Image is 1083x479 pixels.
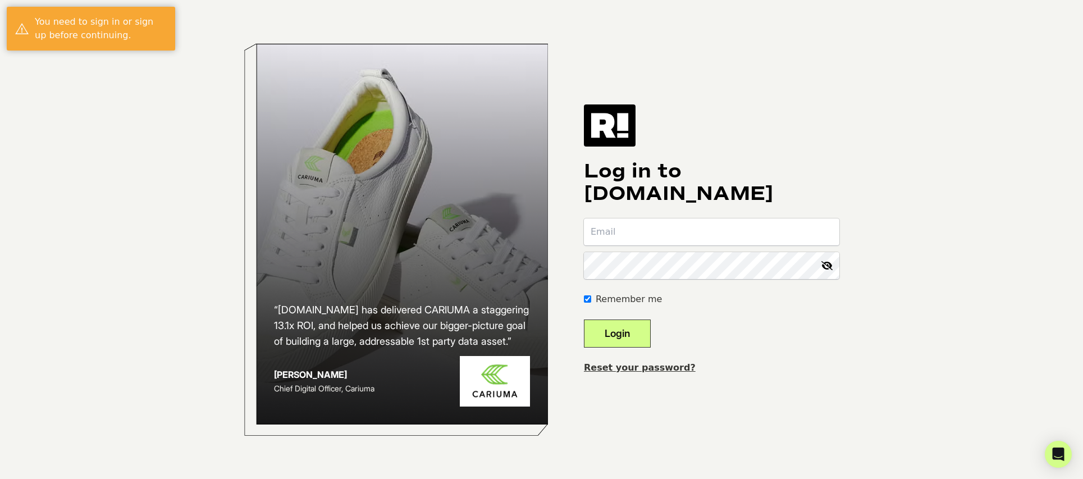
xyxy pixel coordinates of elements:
img: Retention.com [584,104,636,146]
button: Login [584,320,651,348]
img: Cariuma [460,356,530,407]
h2: “[DOMAIN_NAME] has delivered CARIUMA a staggering 13.1x ROI, and helped us achieve our bigger-pic... [274,302,530,349]
a: Reset your password? [584,362,696,373]
div: You need to sign in or sign up before continuing. [35,15,167,42]
strong: [PERSON_NAME] [274,369,347,380]
span: Chief Digital Officer, Cariuma [274,384,374,393]
label: Remember me [596,293,662,306]
div: Open Intercom Messenger [1045,441,1072,468]
h1: Log in to [DOMAIN_NAME] [584,160,839,205]
input: Email [584,218,839,245]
